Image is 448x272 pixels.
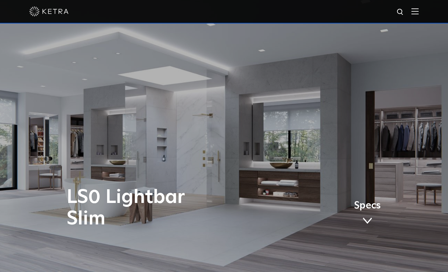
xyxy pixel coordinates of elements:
[411,8,419,14] img: Hamburger%20Nav.svg
[354,201,381,226] a: Specs
[354,201,381,210] span: Specs
[29,7,69,16] img: ketra-logo-2019-white
[396,8,405,16] img: search icon
[67,187,251,230] h1: LS0 Lightbar Slim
